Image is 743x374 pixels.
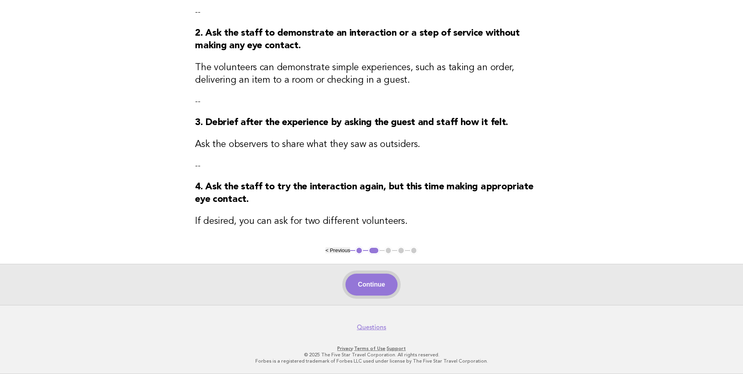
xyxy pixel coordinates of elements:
strong: 2. Ask the staff to demonstrate an interaction or a step of service without making any eye contact. [195,29,520,51]
a: Questions [357,323,386,331]
p: -- [195,7,548,18]
p: -- [195,96,548,107]
button: Continue [345,274,398,296]
p: -- [195,160,548,171]
button: < Previous [325,247,350,253]
p: © 2025 The Five Star Travel Corporation. All rights reserved. [132,352,611,358]
strong: 4. Ask the staff to try the interaction again, but this time making appropriate eye contact. [195,182,533,204]
strong: 3. Debrief after the experience by asking the guest and staff how it felt. [195,118,508,127]
a: Support [387,346,406,351]
a: Privacy [337,346,353,351]
p: · · [132,345,611,352]
p: Forbes is a registered trademark of Forbes LLC used under license by The Five Star Travel Corpora... [132,358,611,364]
button: 2 [368,247,380,254]
h3: The volunteers can demonstrate simple experiences, such as taking an order, delivering an item to... [195,62,548,87]
button: 1 [355,247,363,254]
a: Terms of Use [354,346,385,351]
h3: If desired, you can ask for two different volunteers. [195,215,548,228]
h3: Ask the observers to share what they saw as outsiders. [195,138,548,151]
